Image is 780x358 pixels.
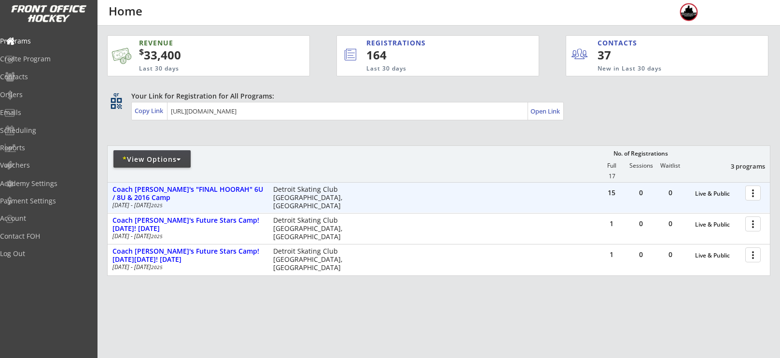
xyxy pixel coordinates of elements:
div: 0 [656,189,685,196]
div: Live & Public [695,221,740,228]
div: Waitlist [655,162,684,169]
div: Detroit Skating Club [GEOGRAPHIC_DATA], [GEOGRAPHIC_DATA] [273,216,349,241]
div: Your Link for Registration for All Programs: [131,91,740,101]
div: REGISTRATIONS [366,38,494,48]
div: Live & Public [695,252,740,259]
div: 0 [627,189,655,196]
div: [DATE] - [DATE] [112,264,260,270]
div: View Options [113,155,191,164]
div: Sessions [627,162,655,169]
div: 33,400 [139,47,279,63]
button: more_vert [745,186,761,200]
div: CONTACTS [598,38,641,48]
div: 1 [597,220,626,227]
button: more_vert [745,247,761,262]
div: 37 [598,47,657,63]
a: Open Link [530,104,561,118]
div: [DATE] - [DATE] [112,233,260,239]
div: 0 [656,251,685,258]
div: Live & Public [695,190,740,197]
div: 0 [656,220,685,227]
sup: $ [139,46,144,57]
div: qr [110,91,122,98]
div: 164 [366,47,506,63]
div: Detroit Skating Club [GEOGRAPHIC_DATA], [GEOGRAPHIC_DATA] [273,247,349,272]
div: Detroit Skating Club [GEOGRAPHIC_DATA], [GEOGRAPHIC_DATA] [273,186,349,210]
div: Copy Link [135,106,165,115]
div: Coach [PERSON_NAME]'s Future Stars Camp! [DATE][DATE]! [DATE] [112,247,263,264]
div: 17 [598,173,627,180]
div: Last 30 days [366,65,499,73]
button: qr_code [109,96,124,111]
em: 2025 [151,264,163,271]
div: [DATE] - [DATE] [112,202,260,208]
div: Coach [PERSON_NAME]'s "FINAL HOORAH" 6U / 8U & 2016 Camp [112,186,263,202]
div: 15 [597,189,626,196]
button: more_vert [745,216,761,231]
div: 1 [597,251,626,258]
div: 0 [627,220,655,227]
div: Last 30 days [139,65,263,73]
em: 2025 [151,202,163,209]
div: Open Link [530,107,561,115]
div: Full [597,162,626,169]
div: New in Last 30 days [598,65,723,73]
em: 2025 [151,233,163,240]
div: 0 [627,251,655,258]
div: REVENUE [139,38,263,48]
div: 3 programs [715,162,765,171]
div: No. of Registrations [611,150,670,157]
div: Coach [PERSON_NAME]'s Future Stars Camp! [DATE]! [DATE] [112,216,263,233]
